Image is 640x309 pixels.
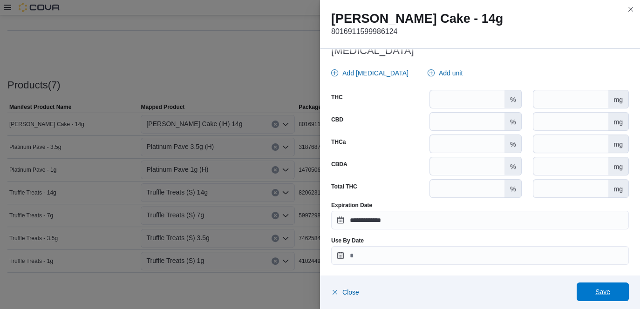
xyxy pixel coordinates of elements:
div: mg [608,135,628,153]
div: mg [608,180,628,197]
input: Press the down key to open a popover containing a calendar. [331,211,629,229]
label: CBDA [331,161,347,168]
label: CBD [331,116,343,123]
button: Add unit [424,64,466,82]
h3: [MEDICAL_DATA] [331,45,629,56]
button: Close this dialog [625,4,636,15]
div: mg [608,113,628,130]
span: Add unit [439,68,463,78]
button: Save [577,282,629,301]
div: % [504,90,521,108]
div: % [504,135,521,153]
div: % [504,157,521,175]
div: % [504,113,521,130]
div: % [504,180,521,197]
label: Total THC [331,183,357,190]
button: Close [331,283,359,302]
input: Press the down key to open a popover containing a calendar. [331,246,629,265]
span: Add [MEDICAL_DATA] [342,68,409,78]
label: Use By Date [331,237,364,244]
h2: [PERSON_NAME] Cake - 14g [331,11,629,26]
label: Expiration Date [331,202,372,209]
button: Add [MEDICAL_DATA] [327,64,412,82]
label: THCa [331,138,346,146]
span: Save [595,287,610,296]
div: mg [608,90,628,108]
p: 8016911599986124 [331,26,629,37]
div: mg [608,157,628,175]
span: Close [342,288,359,297]
label: THC [331,94,343,101]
